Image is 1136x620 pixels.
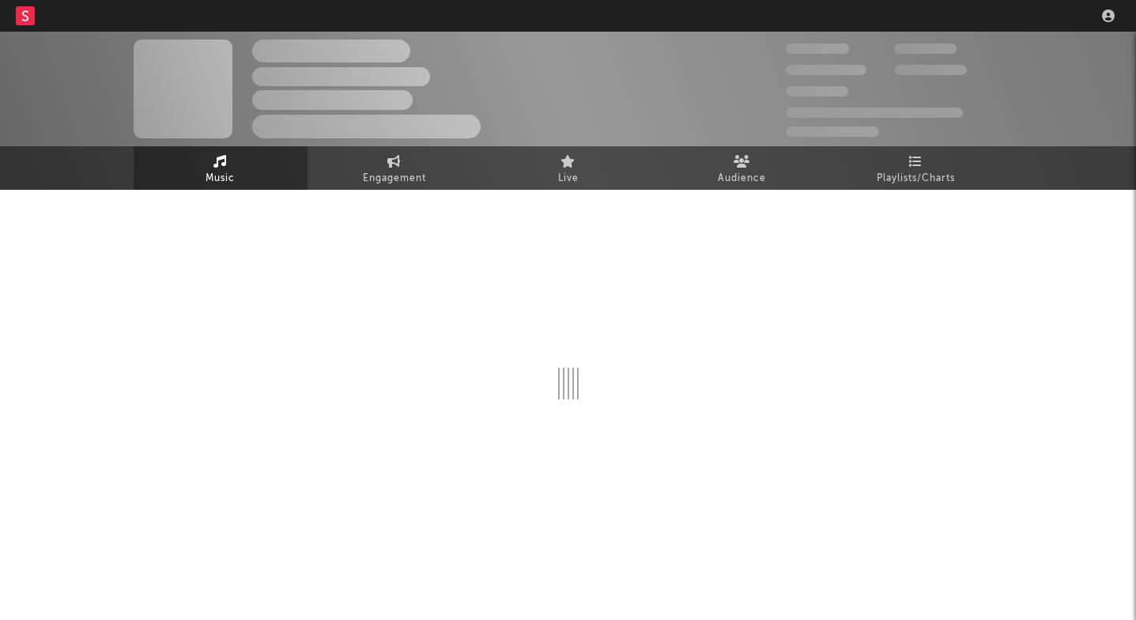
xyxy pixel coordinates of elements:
span: Music [206,169,235,188]
span: 100,000 [786,86,848,96]
a: Engagement [308,146,481,190]
span: 100,000 [894,43,957,54]
a: Music [134,146,308,190]
a: Playlists/Charts [829,146,1003,190]
span: Audience [718,169,766,188]
a: Live [481,146,655,190]
span: Playlists/Charts [877,169,955,188]
span: 1,000,000 [894,65,967,75]
span: Jump Score: 85.0 [786,127,879,137]
a: Audience [655,146,829,190]
span: Live [558,169,579,188]
span: 50,000,000 [786,65,866,75]
span: Engagement [363,169,426,188]
span: 300,000 [786,43,849,54]
span: 50,000,000 Monthly Listeners [786,108,963,118]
